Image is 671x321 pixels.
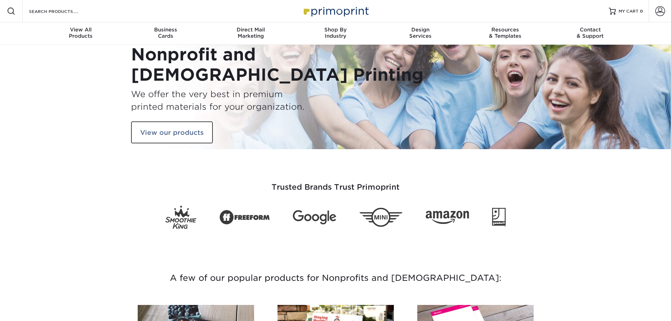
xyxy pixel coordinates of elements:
[548,22,633,45] a: Contact& Support
[378,22,463,45] a: DesignServices
[293,210,336,225] img: Google
[378,27,463,39] div: Services
[293,27,378,39] div: Industry
[219,206,270,228] img: Freeform
[131,254,540,302] h3: A few of our popular products for Nonprofits and [DEMOGRAPHIC_DATA]:
[378,27,463,33] span: Design
[619,8,638,14] span: MY CART
[165,206,196,229] img: Smoothie King
[131,121,213,144] a: View our products
[131,88,330,113] h3: We offer the very best in premium printed materials for your organization.
[208,22,293,45] a: Direct MailMarketing
[463,27,548,33] span: Resources
[359,208,403,227] img: Mini
[463,22,548,45] a: Resources& Templates
[123,27,208,39] div: Cards
[131,45,330,85] h1: Nonprofit and [DEMOGRAPHIC_DATA] Printing
[208,27,293,39] div: Marketing
[28,7,96,15] input: SEARCH PRODUCTS.....
[293,22,378,45] a: Shop ByIndustry
[640,9,643,14] span: 0
[123,27,208,33] span: Business
[38,27,123,39] div: Products
[301,3,370,19] img: Primoprint
[463,27,548,39] div: & Templates
[293,27,378,33] span: Shop By
[492,208,506,227] img: Goodwill
[208,27,293,33] span: Direct Mail
[123,22,208,45] a: BusinessCards
[548,27,633,39] div: & Support
[38,27,123,33] span: View All
[38,22,123,45] a: View AllProducts
[131,166,540,200] h3: Trusted Brands Trust Primoprint
[426,211,469,224] img: Amazon
[548,27,633,33] span: Contact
